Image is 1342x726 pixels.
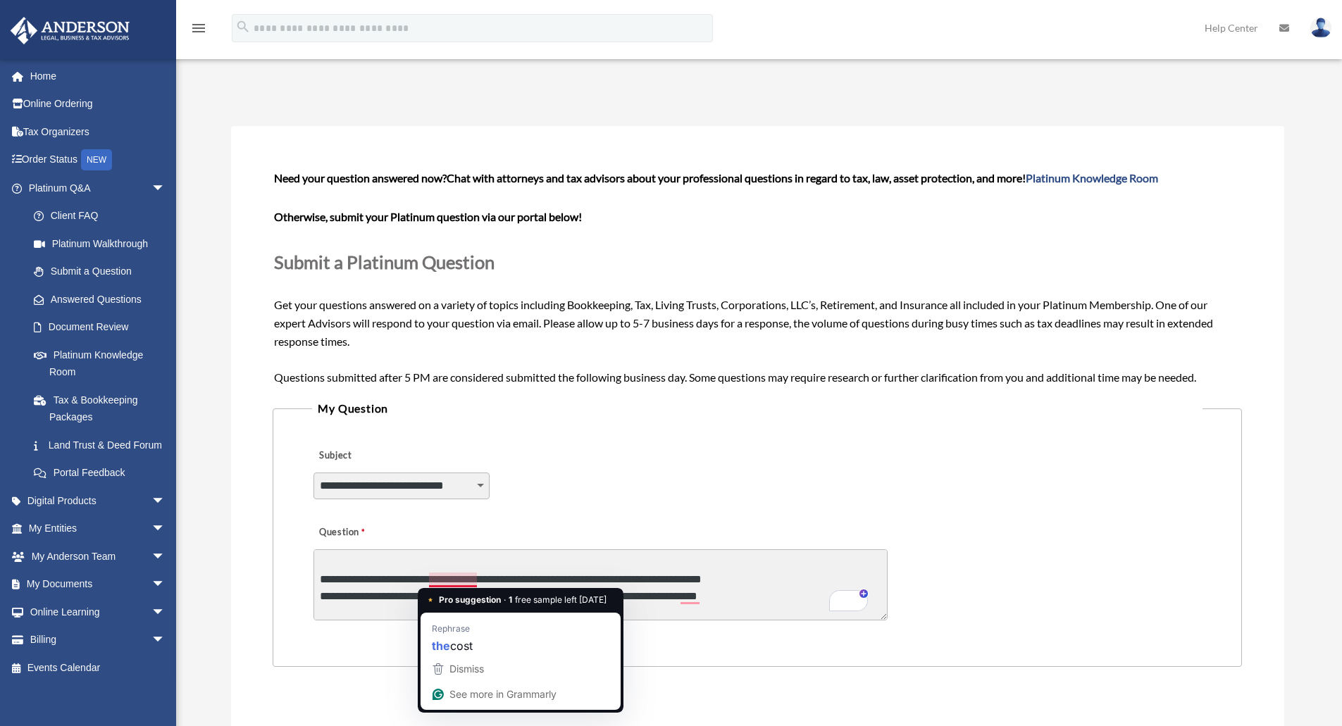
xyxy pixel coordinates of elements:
[190,25,207,37] a: menu
[10,146,187,175] a: Order StatusNEW
[20,386,187,431] a: Tax & Bookkeeping Packages
[151,570,180,599] span: arrow_drop_down
[190,20,207,37] i: menu
[10,653,187,682] a: Events Calendar
[20,258,180,286] a: Submit a Question
[151,626,180,655] span: arrow_drop_down
[151,174,180,203] span: arrow_drop_down
[20,285,187,313] a: Answered Questions
[20,459,187,487] a: Portal Feedback
[312,399,1202,418] legend: My Question
[313,523,423,543] label: Question
[20,341,187,386] a: Platinum Knowledge Room
[1310,18,1331,38] img: User Pic
[6,17,134,44] img: Anderson Advisors Platinum Portal
[151,542,180,571] span: arrow_drop_down
[10,118,187,146] a: Tax Organizers
[10,570,187,599] a: My Documentsarrow_drop_down
[447,171,1158,184] span: Chat with attorneys and tax advisors about your professional questions in regard to tax, law, ass...
[81,149,112,170] div: NEW
[20,202,187,230] a: Client FAQ
[10,62,187,90] a: Home
[151,598,180,627] span: arrow_drop_down
[1026,171,1158,184] a: Platinum Knowledge Room
[10,487,187,515] a: Digital Productsarrow_drop_down
[10,598,187,626] a: Online Learningarrow_drop_down
[10,174,187,202] a: Platinum Q&Aarrow_drop_down
[235,19,251,35] i: search
[151,515,180,544] span: arrow_drop_down
[274,251,495,273] span: Submit a Platinum Question
[10,90,187,118] a: Online Ordering
[20,313,187,342] a: Document Review
[20,230,187,258] a: Platinum Walkthrough
[10,515,187,543] a: My Entitiesarrow_drop_down
[274,171,1240,383] span: Get your questions answered on a variety of topics including Bookkeeping, Tax, Living Trusts, Cor...
[274,171,447,184] span: Need your question answered now?
[10,626,187,654] a: Billingarrow_drop_down
[313,549,888,620] textarea: To enrich screen reader interactions, please activate Accessibility in Grammarly extension settings
[151,487,180,515] span: arrow_drop_down
[20,431,187,459] a: Land Trust & Deed Forum
[10,542,187,570] a: My Anderson Teamarrow_drop_down
[274,210,582,223] b: Otherwise, submit your Platinum question via our portal below!
[313,446,447,466] label: Subject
